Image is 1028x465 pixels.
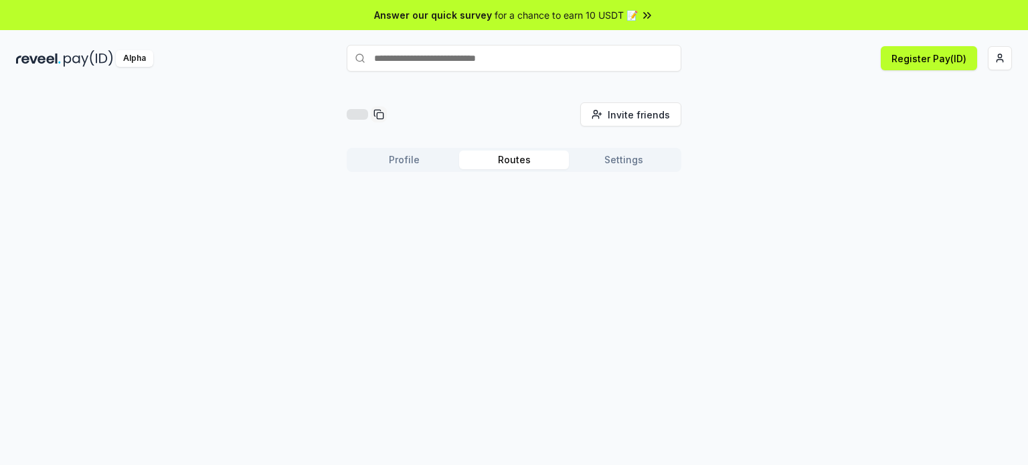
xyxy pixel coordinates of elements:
button: Profile [349,151,459,169]
img: pay_id [64,50,113,67]
button: Invite friends [580,102,681,126]
div: Alpha [116,50,153,67]
span: Answer our quick survey [374,8,492,22]
button: Routes [459,151,569,169]
img: reveel_dark [16,50,61,67]
button: Settings [569,151,679,169]
span: for a chance to earn 10 USDT 📝 [495,8,638,22]
span: Invite friends [608,108,670,122]
button: Register Pay(ID) [881,46,977,70]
